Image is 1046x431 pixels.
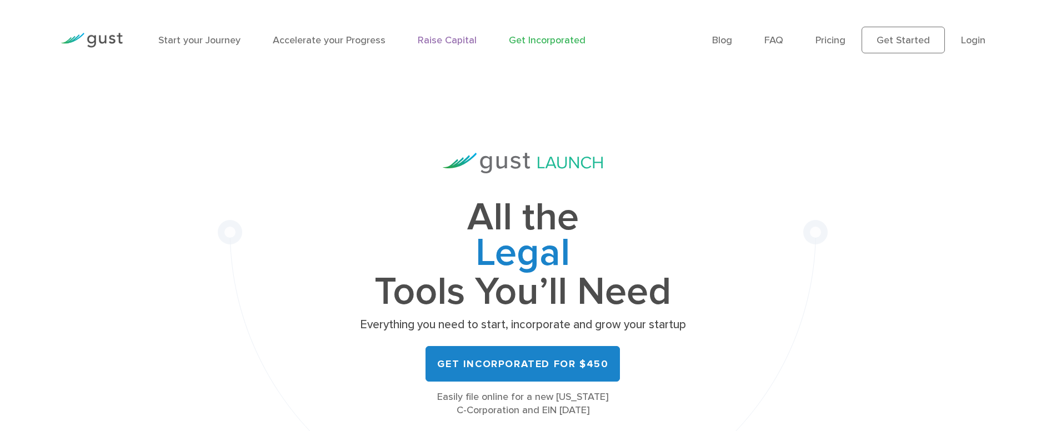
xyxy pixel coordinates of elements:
[443,153,603,173] img: Gust Launch Logo
[356,235,689,274] span: Legal
[158,34,241,46] a: Start your Journey
[509,34,585,46] a: Get Incorporated
[356,390,689,417] div: Easily file online for a new [US_STATE] C-Corporation and EIN [DATE]
[61,33,123,48] img: Gust Logo
[356,200,689,309] h1: All the Tools You’ll Need
[273,34,386,46] a: Accelerate your Progress
[961,34,985,46] a: Login
[426,346,620,382] a: Get Incorporated for $450
[356,317,689,333] p: Everything you need to start, incorporate and grow your startup
[418,34,477,46] a: Raise Capital
[815,34,845,46] a: Pricing
[764,34,783,46] a: FAQ
[712,34,732,46] a: Blog
[862,27,945,53] a: Get Started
